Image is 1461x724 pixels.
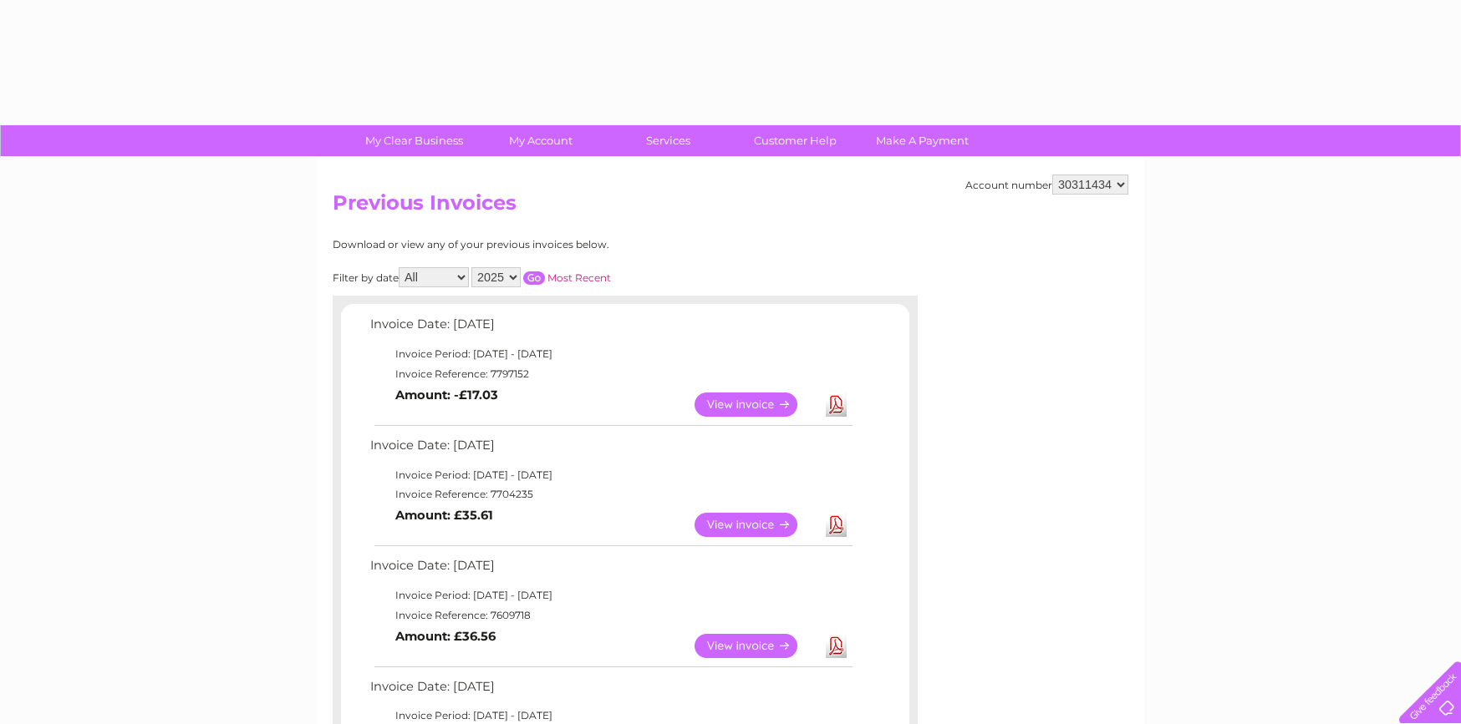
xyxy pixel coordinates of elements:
a: Make A Payment [853,125,991,156]
div: Filter by date [333,267,771,287]
td: Invoice Period: [DATE] - [DATE] [366,585,855,605]
a: Customer Help [726,125,864,156]
a: My Clear Business [345,125,483,156]
b: Amount: £36.56 [395,629,496,644]
td: Invoice Date: [DATE] [366,434,855,465]
td: Invoice Reference: 7704235 [366,484,855,504]
td: Invoice Date: [DATE] [366,676,855,706]
a: Most Recent [547,271,611,284]
a: Download [826,634,847,658]
b: Amount: -£17.03 [395,387,498,403]
td: Invoice Date: [DATE] [366,554,855,585]
a: Services [599,125,737,156]
b: Amount: £35.61 [395,508,493,523]
h2: Previous Invoices [333,191,1128,223]
td: Invoice Period: [DATE] - [DATE] [366,344,855,364]
div: Account number [965,175,1128,195]
a: Download [826,392,847,417]
a: View [695,392,817,417]
a: View [695,513,817,537]
td: Invoice Period: [DATE] - [DATE] [366,465,855,485]
a: Download [826,513,847,537]
td: Invoice Reference: 7609718 [366,605,855,625]
a: View [695,634,817,658]
a: My Account [472,125,610,156]
td: Invoice Reference: 7797152 [366,364,855,384]
td: Invoice Date: [DATE] [366,313,855,344]
div: Download or view any of your previous invoices below. [333,239,771,251]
